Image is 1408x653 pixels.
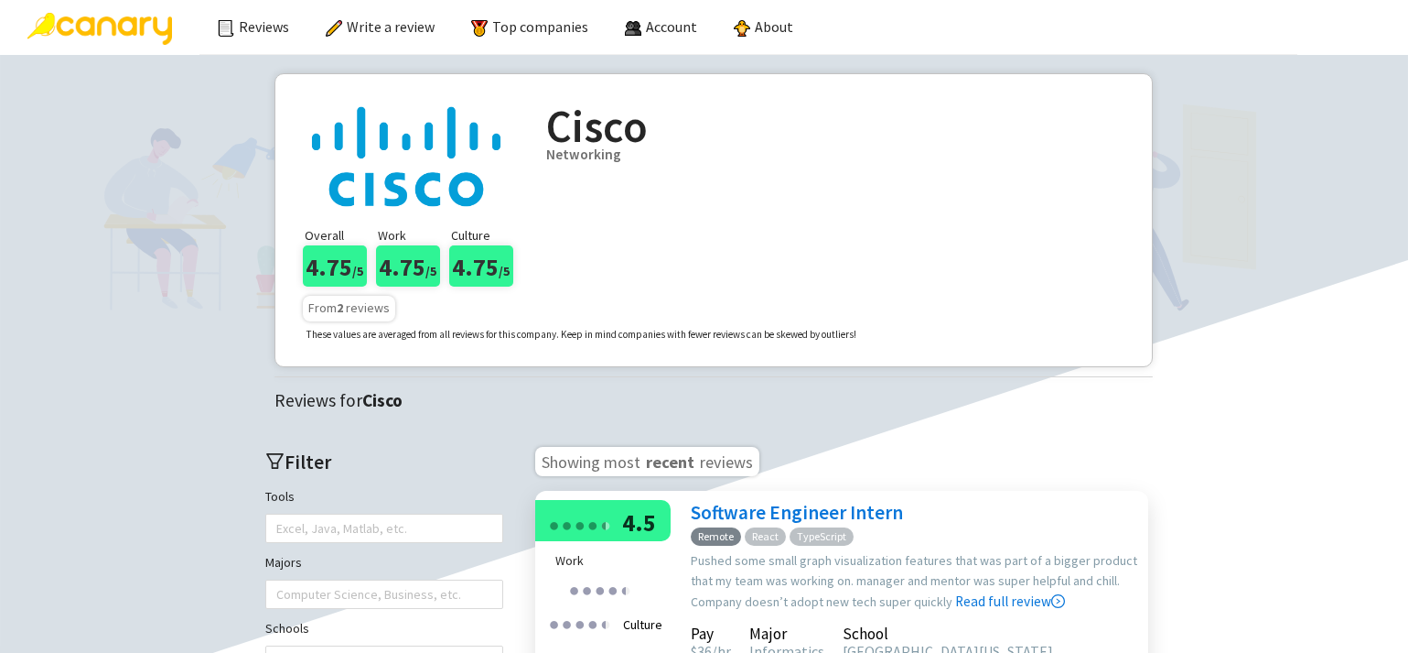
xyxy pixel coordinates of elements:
[600,609,611,637] div: ●
[499,263,510,279] span: /5
[546,102,1123,151] h2: Cisco
[587,609,598,637] div: ●
[691,500,903,525] a: Software Engineer Intern
[607,575,618,604] div: ●
[575,510,586,539] div: ●
[303,245,367,287] div: 4.75
[535,447,759,476] h3: Showing most reviews
[451,225,522,245] p: Culture
[562,510,573,539] div: ●
[549,609,560,637] div: ●
[691,550,1139,613] div: Pushed some small graph visualization features that was part of a bigger product that my team was...
[734,17,793,36] a: About
[569,575,580,604] div: ●
[582,575,593,604] div: ●
[745,528,786,547] span: React
[352,263,363,279] span: /5
[644,449,696,471] span: recent
[378,225,449,245] p: Work
[303,102,511,212] img: Company Logo
[575,609,586,637] div: ●
[1051,594,1065,608] span: right-circle
[549,510,560,539] div: ●
[308,299,390,316] span: From reviews
[218,17,289,36] a: Reviews
[471,17,588,36] a: Top companies
[595,575,606,604] div: ●
[620,575,626,604] div: ●
[326,17,435,36] a: Write a review
[265,552,302,572] label: Majors
[449,245,513,287] div: 4.75
[265,618,309,638] label: Schools
[306,327,856,343] p: These values are averaged from all reviews for this company. Keep in mind companies with fewer re...
[555,550,663,571] div: Work
[265,486,295,506] label: Tools
[587,510,598,539] div: ●
[376,245,440,287] div: 4.75
[955,501,1065,610] a: Read full review
[305,225,376,245] p: Overall
[425,263,436,279] span: /5
[691,627,731,640] div: Pay
[600,609,606,637] div: ●
[600,510,611,539] div: ●
[843,627,1053,640] div: School
[337,299,343,316] b: 2
[618,609,668,640] div: Culture
[625,20,641,37] img: people.png
[620,575,631,604] div: ●
[749,627,824,640] div: Major
[274,386,1162,415] div: Reviews for
[546,144,1123,166] div: Networking
[691,528,741,547] span: Remote
[790,528,854,547] span: TypeScript
[265,447,503,477] h2: Filter
[562,609,573,637] div: ●
[276,517,280,539] input: Tools
[265,452,285,471] span: filter
[362,389,403,411] strong: Cisco
[27,13,172,45] img: Canary Logo
[646,17,697,36] span: Account
[622,507,656,538] span: 4.5
[600,510,606,539] div: ●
